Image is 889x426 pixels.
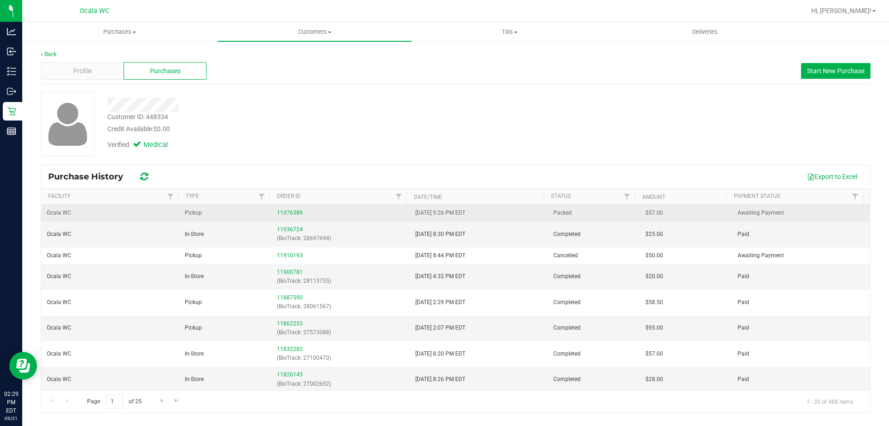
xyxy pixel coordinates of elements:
[645,230,663,239] span: $25.00
[734,193,780,199] a: Payment Status
[553,272,581,281] span: Completed
[153,125,170,133] span: $0.00
[848,189,863,204] a: Filter
[107,124,515,134] div: Credit Available:
[4,415,18,422] p: 09/21
[277,328,404,337] p: (BioTrack: 27573088)
[553,251,578,260] span: Cancelled
[277,277,404,286] p: (BioTrack: 28113755)
[412,22,607,42] a: Tills
[680,28,730,36] span: Deliveries
[277,302,404,311] p: (BioTrack: 28061567)
[738,209,784,217] span: Awaiting Payment
[7,47,16,56] inline-svg: Inbound
[107,140,181,150] div: Verified:
[277,371,303,378] a: 11826143
[185,298,202,307] span: Pickup
[553,375,581,384] span: Completed
[185,272,204,281] span: In-Store
[415,272,465,281] span: [DATE] 4:32 PM EDT
[414,194,442,200] a: Date/Time
[553,209,572,217] span: Packed
[642,194,665,200] a: Amount
[277,269,303,275] a: 11900781
[413,28,607,36] span: Tills
[807,67,864,75] span: Start New Purchase
[415,350,465,358] span: [DATE] 8:20 PM EDT
[645,324,663,332] span: $95.00
[73,66,92,76] span: Profile
[107,112,168,122] div: Customer ID: 448334
[218,28,412,36] span: Customers
[553,230,581,239] span: Completed
[415,230,465,239] span: [DATE] 8:30 PM EDT
[144,140,181,150] span: Medical
[217,22,412,42] a: Customers
[47,350,71,358] span: Ocala WC
[645,298,663,307] span: $58.50
[801,63,870,79] button: Start New Purchase
[607,22,802,42] a: Deliveries
[47,324,71,332] span: Ocala WC
[738,251,784,260] span: Awaiting Payment
[415,324,465,332] span: [DATE] 2:07 PM EDT
[22,22,217,42] a: Purchases
[47,209,71,217] span: Ocala WC
[391,189,407,204] a: Filter
[277,380,404,388] p: (BioTrack: 27002652)
[170,394,183,407] a: Go to the last page
[44,100,92,148] img: user-icon.png
[47,272,71,281] span: Ocala WC
[645,375,663,384] span: $28.00
[254,189,269,204] a: Filter
[277,210,303,216] a: 11976389
[738,324,749,332] span: Paid
[7,127,16,136] inline-svg: Reports
[185,350,204,358] span: In-Store
[9,352,37,380] iframe: Resource center
[551,193,571,199] a: Status
[277,346,303,352] a: 11832282
[801,169,863,184] button: Export to Excel
[415,298,465,307] span: [DATE] 2:29 PM EDT
[811,7,871,14] span: Hi, [PERSON_NAME]!
[738,298,749,307] span: Paid
[738,350,749,358] span: Paid
[48,172,132,182] span: Purchase History
[645,209,663,217] span: $57.00
[47,375,71,384] span: Ocala WC
[22,28,217,36] span: Purchases
[80,7,109,15] span: Ocala WC
[41,51,56,57] a: Back
[415,375,465,384] span: [DATE] 8:26 PM EDT
[150,66,181,76] span: Purchases
[47,230,71,239] span: Ocala WC
[645,350,663,358] span: $57.00
[185,251,202,260] span: Pickup
[645,272,663,281] span: $20.00
[799,394,861,408] span: 1 - 20 of 488 items
[106,394,123,409] input: 1
[738,272,749,281] span: Paid
[553,298,581,307] span: Completed
[7,87,16,96] inline-svg: Outbound
[553,324,581,332] span: Completed
[185,324,202,332] span: Pickup
[7,67,16,76] inline-svg: Inventory
[185,209,202,217] span: Pickup
[277,193,301,199] a: Order ID
[79,394,149,409] span: Page of 25
[277,320,303,327] a: 11862253
[186,193,199,199] a: Type
[155,394,169,407] a: Go to the next page
[7,107,16,116] inline-svg: Retail
[4,390,18,415] p: 02:29 PM EDT
[415,251,465,260] span: [DATE] 8:44 PM EDT
[277,252,303,259] a: 11910193
[47,298,71,307] span: Ocala WC
[738,230,749,239] span: Paid
[48,193,70,199] a: Facility
[553,350,581,358] span: Completed
[738,375,749,384] span: Paid
[277,354,404,362] p: (BioTrack: 27100470)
